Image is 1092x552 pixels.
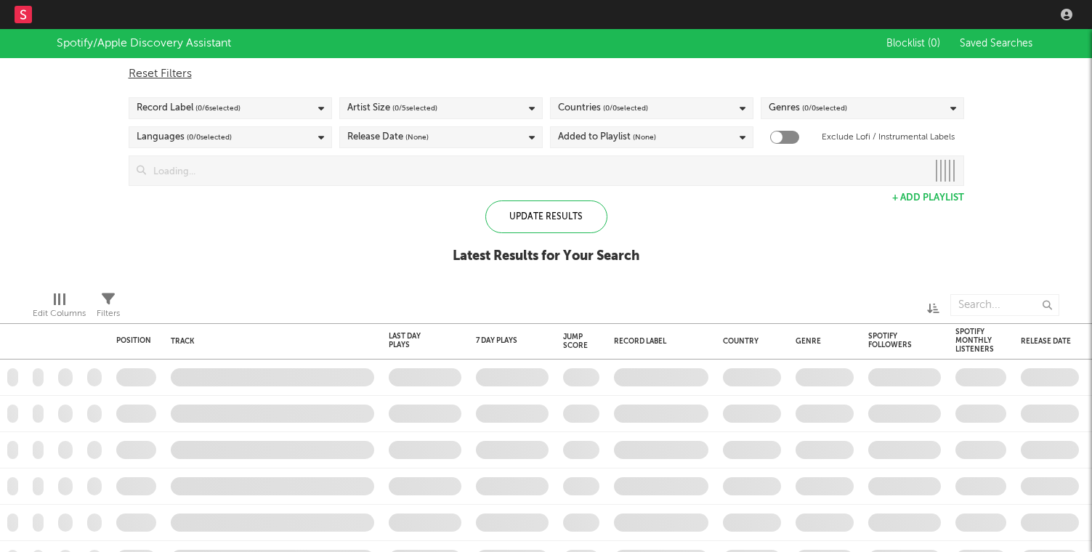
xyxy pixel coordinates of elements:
div: Countries [558,100,648,117]
label: Exclude Lofi / Instrumental Labels [822,129,955,146]
div: Last Day Plays [389,332,440,349]
div: Latest Results for Your Search [453,248,639,265]
span: ( 0 / 0 selected) [603,100,648,117]
span: (None) [405,129,429,146]
div: Filters [97,305,120,322]
div: Track [171,337,367,346]
div: Edit Columns [33,287,86,329]
div: Release Date [347,129,429,146]
div: 7 Day Plays [476,336,527,345]
div: Jump Score [563,333,588,350]
div: Reset Filters [129,65,964,83]
div: Spotify/Apple Discovery Assistant [57,35,231,52]
div: Filters [97,287,120,329]
div: Genres [769,100,847,117]
span: ( 0 ) [928,38,940,49]
div: Position [116,336,151,345]
div: Update Results [485,200,607,233]
span: Saved Searches [960,38,1035,49]
button: Saved Searches [955,38,1035,49]
span: ( 0 / 0 selected) [802,100,847,117]
button: + Add Playlist [892,193,964,203]
div: Artist Size [347,100,437,117]
input: Loading... [146,156,927,185]
div: Spotify Followers [868,332,919,349]
span: ( 0 / 6 selected) [195,100,240,117]
span: ( 0 / 0 selected) [187,129,232,146]
input: Search... [950,294,1059,316]
div: Spotify Monthly Listeners [955,328,994,354]
div: Genre [796,337,846,346]
div: Edit Columns [33,305,86,322]
div: Languages [137,129,232,146]
span: ( 0 / 5 selected) [392,100,437,117]
div: Added to Playlist [558,129,656,146]
div: Country [723,337,774,346]
span: Blocklist [886,38,940,49]
div: Record Label [137,100,240,117]
div: Record Label [614,337,701,346]
div: Release Date [1021,337,1072,346]
span: (None) [633,129,656,146]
